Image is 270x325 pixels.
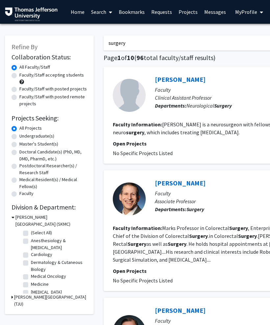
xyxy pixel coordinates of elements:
[214,102,232,109] b: Surgery
[186,102,232,109] span: Neurological
[19,176,87,190] label: Medical Resident(s) / Medical Fellow(s)
[155,206,186,212] b: Departments:
[19,85,87,92] label: Faculty/Staff with posted projects
[238,233,257,239] b: Surgery
[148,0,175,23] a: Requests
[115,0,148,23] a: Bookmarks
[19,64,50,71] label: All Faculty/Staff
[31,251,52,258] label: Cardiology
[31,229,52,236] label: (Select All)
[175,0,201,23] a: Projects
[155,102,186,109] b: Departments:
[31,273,66,280] label: Medical Oncology
[113,225,162,231] b: Faculty Information:
[117,53,121,62] span: 1
[31,259,86,273] label: Dermatology & Cutaneous Biology
[229,225,248,231] b: Surgery
[12,203,87,211] h2: Division & Department:
[19,125,42,132] label: All Projects
[31,281,49,288] label: Medicine
[136,53,144,62] span: 96
[19,162,87,176] label: Postdoctoral Researcher(s) / Research Staff
[19,133,54,140] label: Undergraduate(s)
[155,306,206,314] a: [PERSON_NAME]
[88,0,115,23] a: Search
[235,9,257,15] span: My Profile
[113,277,173,284] span: No Specific Projects Listed
[113,121,162,128] b: Faculty Information:
[12,43,37,51] span: Refine By
[155,179,206,187] a: [PERSON_NAME]
[126,129,144,136] b: surgery
[201,0,229,23] a: Messages
[12,114,87,122] h2: Projects Seeking:
[12,53,87,61] h2: Collaboration Status:
[127,53,134,62] span: 10
[67,0,88,23] a: Home
[31,237,86,251] label: Anesthesiology & [MEDICAL_DATA]
[5,295,28,320] iframe: Chat
[128,241,146,247] b: Surgery
[31,289,62,296] label: [MEDICAL_DATA]
[19,148,87,162] label: Doctoral Candidate(s) (PhD, MD, DMD, PharmD, etc.)
[15,214,87,228] h3: [PERSON_NAME][GEOGRAPHIC_DATA] (SKMC)
[168,241,186,247] b: Surgery
[189,233,208,239] b: Surgery
[19,93,87,107] label: Faculty/Staff with posted remote projects
[19,72,84,79] label: Faculty/Staff accepting students
[186,206,204,212] b: Surgery
[5,7,58,21] img: Thomas Jefferson University Logo
[113,150,173,156] span: No Specific Projects Listed
[19,141,58,147] label: Master's Student(s)
[19,190,34,197] label: Faculty
[155,75,206,83] a: [PERSON_NAME]
[14,294,87,308] h3: [PERSON_NAME][GEOGRAPHIC_DATA] (TJU)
